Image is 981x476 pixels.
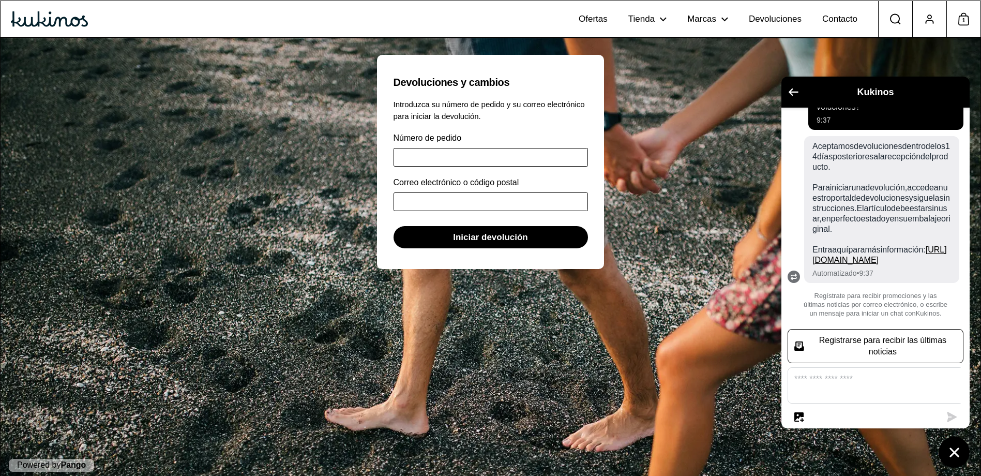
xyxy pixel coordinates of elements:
[394,76,588,89] h1: Devoluciones y cambios
[61,460,86,469] a: Pango
[677,5,738,34] a: Marcas
[687,14,716,25] span: Marcas
[9,459,94,472] p: Powered by
[618,5,677,34] a: Tienda
[812,5,868,34] a: Contacto
[958,14,969,27] span: 1
[749,14,802,25] span: Devoluciones
[394,99,588,122] p: Introduzca su número de pedido y su correo electrónico para iniciar la devolución.
[822,14,857,25] span: Contacto
[628,14,655,25] span: Tienda
[394,132,462,145] label: Número de pedido
[579,14,608,25] span: Ofertas
[394,176,519,189] label: Correo electrónico o código postal
[778,77,973,468] inbox-online-store-chat: Chat de la tienda online Shopify
[738,5,812,34] a: Devoluciones
[394,226,588,248] button: Iniciar devolución
[568,5,618,34] a: Ofertas
[453,227,528,248] span: Iniciar devolución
